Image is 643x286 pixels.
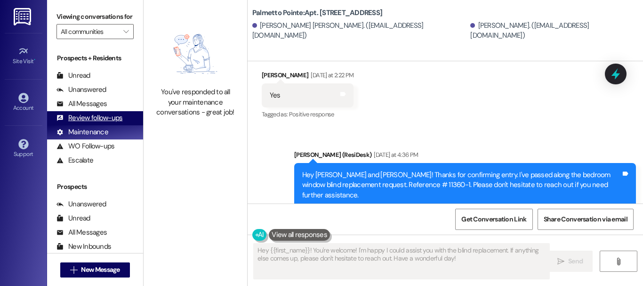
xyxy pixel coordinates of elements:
[56,155,93,165] div: Escalate
[262,70,354,83] div: [PERSON_NAME]
[5,90,42,115] a: Account
[157,25,233,82] img: empty-state
[289,110,334,118] span: Positive response
[61,24,119,39] input: All communities
[56,85,106,95] div: Unanswered
[308,70,354,80] div: [DATE] at 2:22 PM
[70,266,77,274] i: 
[252,21,468,41] div: [PERSON_NAME] [PERSON_NAME]. ([EMAIL_ADDRESS][DOMAIN_NAME])
[123,28,129,35] i: 
[47,53,143,63] div: Prospects + Residents
[56,99,107,109] div: All Messages
[56,228,107,237] div: All Messages
[5,43,42,69] a: Site Visit •
[47,182,143,192] div: Prospects
[470,21,636,41] div: [PERSON_NAME]. ([EMAIL_ADDRESS][DOMAIN_NAME])
[5,136,42,162] a: Support
[262,107,354,121] div: Tagged as:
[538,209,634,230] button: Share Conversation via email
[14,8,33,25] img: ResiDesk Logo
[252,8,382,18] b: Palmetto Pointe: Apt. [STREET_ADDRESS]
[615,258,622,265] i: 
[455,209,532,230] button: Get Conversation Link
[56,199,106,209] div: Unanswered
[270,90,281,100] div: Yes
[154,87,237,117] div: You've responded to all your maintenance conversations - great job!
[56,71,90,81] div: Unread
[56,9,134,24] label: Viewing conversations for
[56,127,108,137] div: Maintenance
[544,214,627,224] span: Share Conversation via email
[56,213,90,223] div: Unread
[294,150,636,163] div: [PERSON_NAME] (ResiDesk)
[81,265,120,275] span: New Message
[461,214,526,224] span: Get Conversation Link
[60,262,130,278] button: New Message
[56,242,111,252] div: New Inbounds
[557,258,564,265] i: 
[34,57,35,63] span: •
[56,113,122,123] div: Review follow-ups
[547,251,593,272] button: Send
[254,244,549,279] textarea: Hey {{first_name}}! You're welcome! I'm happy I could assist you with the blind replacement. If a...
[302,170,621,200] div: Hey [PERSON_NAME] and [PERSON_NAME]! Thanks for confirming entry. I've passed along the bedroom w...
[56,141,114,151] div: WO Follow-ups
[568,256,583,266] span: Send
[371,150,418,160] div: [DATE] at 4:36 PM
